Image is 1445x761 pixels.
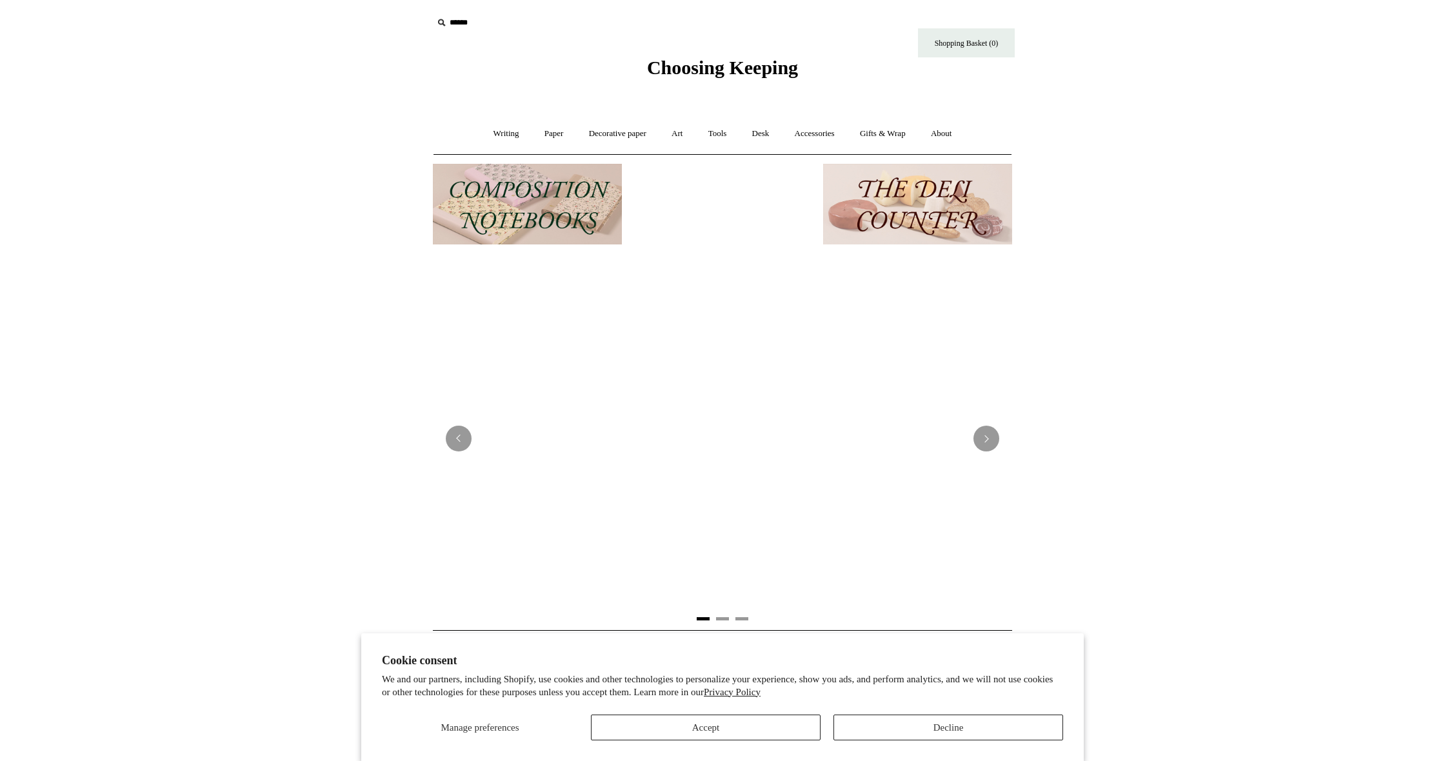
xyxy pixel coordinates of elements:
a: About [919,117,964,151]
a: Paper [533,117,575,151]
a: Choosing Keeping [647,67,798,76]
a: Shopping Basket (0) [918,28,1015,57]
a: Art [660,117,694,151]
button: Next [973,426,999,451]
a: Accessories [783,117,846,151]
button: Page 2 [716,617,729,620]
a: Gifts & Wrap [848,117,917,151]
a: Decorative paper [577,117,658,151]
button: Page 1 [697,617,710,620]
button: Decline [833,715,1063,740]
button: Manage preferences [382,715,578,740]
span: Choosing Keeping [647,57,798,78]
a: Desk [741,117,781,151]
a: Writing [482,117,531,151]
img: 20250131 INSIDE OF THE SHOP.jpg__PID:b9484a69-a10a-4bde-9e8d-1408d3d5e6ad [433,257,1012,620]
a: Privacy Policy [704,687,761,697]
span: Manage preferences [441,722,519,733]
img: 202302 Composition ledgers.jpg__PID:69722ee6-fa44-49dd-a067-31375e5d54ec [433,164,622,244]
h2: Cookie consent [382,654,1063,667]
img: The Deli Counter [823,164,1012,244]
button: Page 3 [735,617,748,620]
a: Tools [697,117,739,151]
p: We and our partners, including Shopify, use cookies and other technologies to personalize your ex... [382,673,1063,698]
button: Accept [591,715,821,740]
button: Previous [446,426,472,451]
img: New.jpg__PID:f73bdf93-380a-4a35-bcfe-7823039498e1 [628,164,817,244]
